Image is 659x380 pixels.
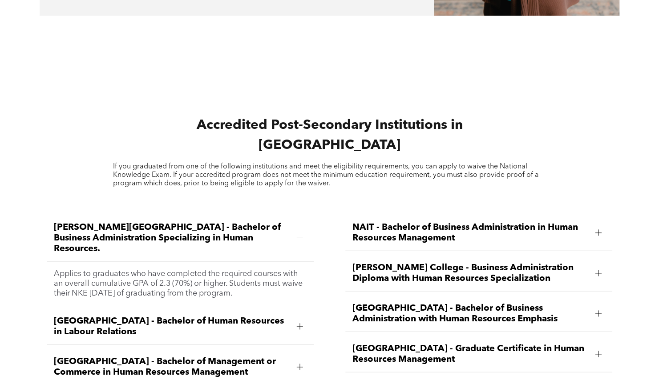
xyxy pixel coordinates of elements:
[54,316,290,337] span: [GEOGRAPHIC_DATA] - Bachelor of Human Resources in Labour Relations
[196,119,462,152] span: Accredited Post-Secondary Institutions in [GEOGRAPHIC_DATA]
[352,344,588,365] span: [GEOGRAPHIC_DATA] - Graduate Certificate in Human Resources Management
[54,269,307,298] p: Applies to graduates who have completed the required courses with an overall cumulative GPA of 2....
[352,263,588,284] span: [PERSON_NAME] College - Business Administration Diploma with Human Resources Specialization
[352,303,588,324] span: [GEOGRAPHIC_DATA] - Bachelor of Business Administration with Human Resources Emphasis
[113,163,539,187] span: If you graduated from one of the following institutions and meet the eligibility requirements, yo...
[54,356,290,378] span: [GEOGRAPHIC_DATA] - Bachelor of Management or Commerce in Human Resources Management
[352,222,588,244] span: NAIT - Bachelor of Business Administration in Human Resources Management
[54,222,290,254] span: [PERSON_NAME][GEOGRAPHIC_DATA] - Bachelor of Business Administration Specializing in Human Resour...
